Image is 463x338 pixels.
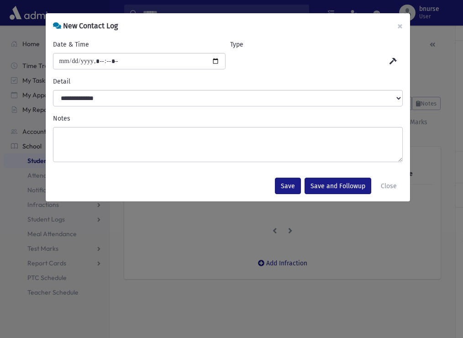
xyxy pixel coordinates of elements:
label: Date & Time [53,40,89,49]
label: Detail [53,77,70,86]
h6: New Contact Log [53,21,118,32]
button: Close [375,178,403,194]
label: Type [230,40,243,49]
button: × [390,13,410,39]
button: Save [275,178,301,194]
label: Notes [53,114,70,123]
button: Save and Followup [305,178,371,194]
